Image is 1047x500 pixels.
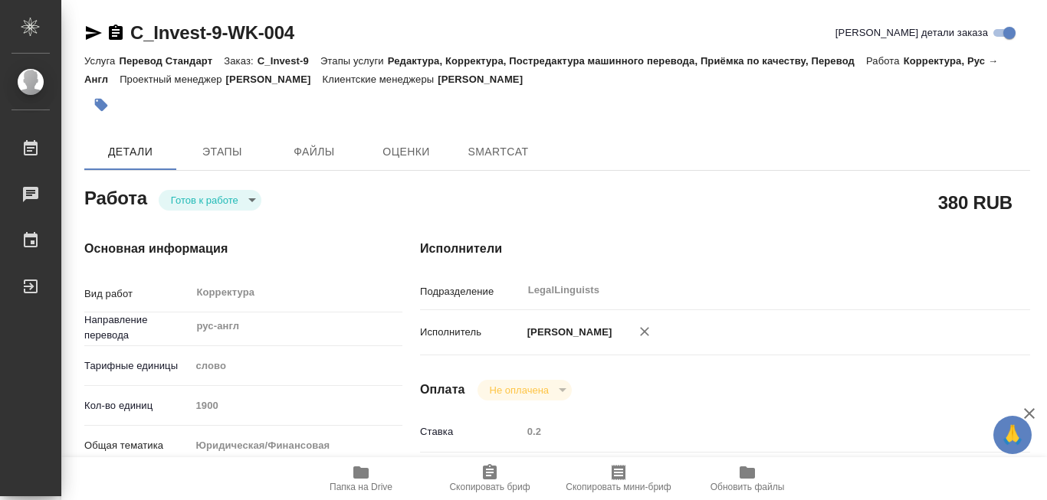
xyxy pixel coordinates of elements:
a: C_Invest-9-WK-004 [130,22,294,43]
span: Файлы [277,142,351,162]
p: C_Invest-9 [258,55,320,67]
span: Оценки [369,142,443,162]
div: Готов к работе [478,380,572,400]
div: Юридическая/Финансовая [190,433,402,459]
p: Вид работ [84,286,190,302]
button: Скопировать бриф [425,457,554,500]
p: Ставка [420,424,522,440]
p: Клиентские менеджеры [323,74,438,85]
button: Готов к работе [166,194,243,207]
span: Папка на Drive [330,482,392,492]
p: Услуга [84,55,119,67]
button: Папка на Drive [297,457,425,500]
h4: Исполнители [420,240,1030,258]
button: Обновить файлы [683,457,812,500]
button: Добавить тэг [84,88,118,122]
input: Пустое поле [190,394,402,417]
span: Скопировать бриф [449,482,530,492]
p: [PERSON_NAME] [438,74,534,85]
p: [PERSON_NAME] [226,74,323,85]
p: Тарифные единицы [84,358,190,374]
p: [PERSON_NAME] [522,325,612,340]
div: Готов к работе [159,190,261,211]
p: Этапы услуги [320,55,388,67]
span: Обновить файлы [711,482,785,492]
p: Редактура, Корректура, Постредактура машинного перевода, Приёмка по качеству, Перевод [388,55,866,67]
button: 🙏 [993,416,1032,454]
span: Детали [94,142,167,162]
input: Пустое поле [522,420,980,443]
p: Общая тематика [84,438,190,453]
button: Удалить исполнителя [628,315,661,348]
button: Скопировать ссылку для ЯМессенджера [84,24,103,42]
p: Перевод Стандарт [119,55,224,67]
button: Скопировать ссылку [107,24,125,42]
span: Скопировать мини-бриф [566,482,671,492]
span: 🙏 [999,419,1026,451]
span: SmartCat [461,142,535,162]
h4: Оплата [420,381,465,399]
h2: 380 RUB [938,189,1013,215]
p: Исполнитель [420,325,522,340]
p: Проектный менеджер [120,74,225,85]
h4: Основная информация [84,240,359,258]
p: Направление перевода [84,312,190,343]
span: Этапы [185,142,259,162]
span: [PERSON_NAME] детали заказа [835,25,988,41]
button: Не оплачена [485,384,553,397]
div: слово [190,353,402,379]
p: Работа [866,55,904,67]
h2: Работа [84,183,147,211]
p: Кол-во единиц [84,398,190,413]
p: Подразделение [420,284,522,299]
p: Заказ: [224,55,257,67]
button: Скопировать мини-бриф [554,457,683,500]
